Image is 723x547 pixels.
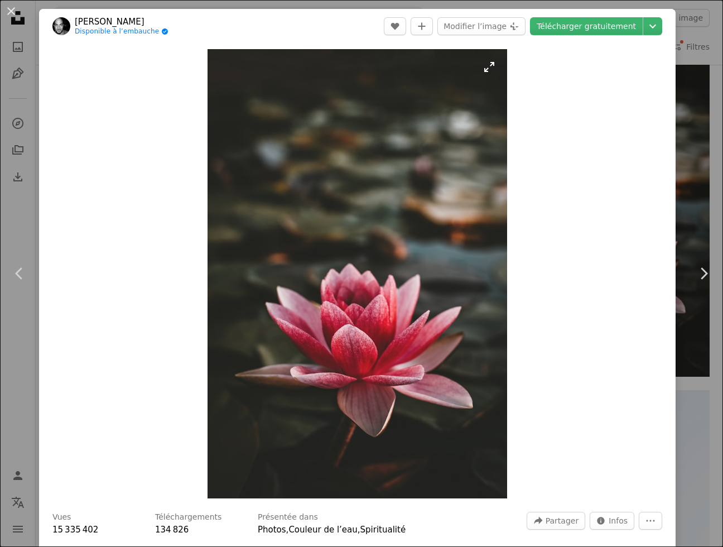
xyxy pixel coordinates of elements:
[208,49,507,498] img: fleur de lotus rose et blanc
[546,512,579,529] span: Partager
[52,17,70,35] img: Accéder au profil de Zoltan Tasi
[437,17,526,35] button: Modifier l’image
[684,220,723,327] a: Suivant
[527,512,585,530] button: Partager cette image
[52,525,98,535] span: 15 335 402
[639,512,662,530] button: Plus d’actions
[258,512,318,523] h3: Présentée dans
[590,512,634,530] button: Statistiques de cette image
[75,16,168,27] a: [PERSON_NAME]
[530,17,643,35] a: Télécharger gratuitement
[411,17,433,35] button: Ajouter à la collection
[643,17,662,35] button: Choisissez la taille de téléchargement
[258,525,286,535] a: Photos
[286,525,289,535] span: ,
[208,49,507,498] button: Zoom sur cette image
[52,512,71,523] h3: Vues
[155,512,221,523] h3: Téléchargements
[360,525,406,535] a: Spiritualité
[609,512,628,529] span: Infos
[358,525,360,535] span: ,
[155,525,189,535] span: 134 826
[384,17,406,35] button: J’aime
[288,525,357,535] a: Couleur de l’eau
[75,27,168,36] a: Disponible à l’embauche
